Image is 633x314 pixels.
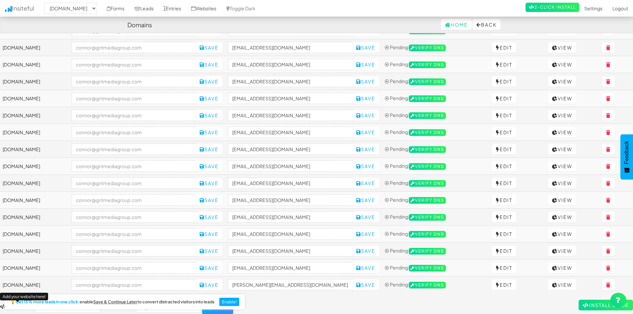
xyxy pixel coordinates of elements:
[228,177,353,189] input: hi@example.com
[228,110,353,121] input: hi@example.com
[409,163,446,170] span: Verify DNS
[409,264,446,270] a: Verify DNS
[409,78,446,84] a: Verify DNS
[352,76,379,87] button: Save
[228,228,353,240] input: hi@example.com
[548,59,576,70] a: View
[409,78,446,85] span: Verify DNS
[72,42,196,53] input: connor@gritmediagroup.com
[196,178,223,188] button: Save
[196,262,223,273] button: Save
[548,246,576,256] a: View
[409,231,446,238] span: Verify DNS
[352,178,379,188] button: Save
[492,195,516,205] a: Edit
[492,279,516,290] a: Edit
[579,300,633,310] a: Install Code
[228,127,353,138] input: hi@example.com
[72,279,196,290] input: connor@gritmediagroup.com
[10,300,214,304] h2: 💡 enable to convert distracted visitors into leads
[548,42,576,53] a: View
[127,22,152,28] h4: Domains
[492,212,516,222] a: Edit
[492,144,516,155] a: Edit
[352,229,379,239] button: Save
[93,299,137,304] u: Save & Continue Later
[548,144,576,155] a: View
[72,160,196,172] input: connor@gritmediagroup.com
[548,93,576,104] a: View
[492,110,516,121] a: Edit
[409,248,446,255] span: Verify DNS
[385,248,408,254] span: ⦿ Pending
[385,146,408,152] span: ⦿ Pending
[196,279,223,290] button: Save
[548,195,576,205] a: View
[492,127,516,138] a: Edit
[409,95,446,102] span: Verify DNS
[385,78,408,84] span: ⦿ Pending
[492,262,516,273] a: Edit
[492,161,516,171] a: Edit
[352,246,379,256] button: Save
[228,93,353,104] input: hi@example.com
[228,194,353,206] input: hi@example.com
[409,197,446,204] span: Verify DNS
[352,212,379,222] button: Save
[352,195,379,205] button: Save
[409,61,446,68] span: Verify DNS
[352,59,379,70] button: Save
[228,160,353,172] input: hi@example.com
[409,61,446,67] a: Verify DNS
[72,144,196,155] input: connor@gritmediagroup.com
[228,279,353,290] input: hi@example.com
[409,146,446,153] span: Verify DNS
[72,76,196,87] input: connor@gritmediagroup.com
[409,45,446,51] span: Verify DNS
[526,3,579,12] a: 2-Click Install
[409,44,446,50] a: Verify DNS
[441,19,472,30] a: Home
[228,262,353,273] input: hi@example.com
[409,163,446,169] a: Verify DNS
[196,127,223,138] button: Save
[228,211,353,223] input: hi@example.com
[352,161,379,171] button: Save
[72,211,196,223] input: connor@gritmediagroup.com
[196,212,223,222] button: Save
[492,76,516,87] a: Edit
[409,180,446,186] a: Verify DNS
[620,134,633,179] button: Feedback - Show survey
[72,177,196,189] input: connor@gritmediagroup.com
[409,146,446,152] a: Verify DNS
[409,95,446,101] a: Verify DNS
[409,282,446,288] span: Verify DNS
[409,197,446,203] a: Verify DNS
[548,262,576,273] a: View
[492,229,516,239] a: Edit
[385,231,408,237] span: ⦿ Pending
[409,129,446,135] a: Verify DNS
[196,144,223,155] button: Save
[219,298,240,306] button: Enable!
[72,93,196,104] input: connor@gritmediagroup.com
[352,262,379,273] button: Save
[72,245,196,257] input: connor@gritmediagroup.com
[196,110,223,121] button: Save
[385,95,408,101] span: ⦿ Pending
[409,214,446,221] span: Verify DNS
[16,300,80,304] strong: Get 15% more leads in one click:
[409,112,446,118] a: Verify DNS
[624,141,630,164] span: Feedback
[548,110,576,121] a: View
[385,264,408,270] span: ⦿ Pending
[196,59,223,70] button: Save
[72,127,196,138] input: connor@gritmediagroup.com
[409,129,446,136] span: Verify DNS
[352,279,379,290] button: Save
[409,231,446,237] a: Verify DNS
[385,44,408,50] span: ⦿ Pending
[196,161,223,171] button: Save
[492,42,516,53] a: Edit
[385,112,408,118] span: ⦿ Pending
